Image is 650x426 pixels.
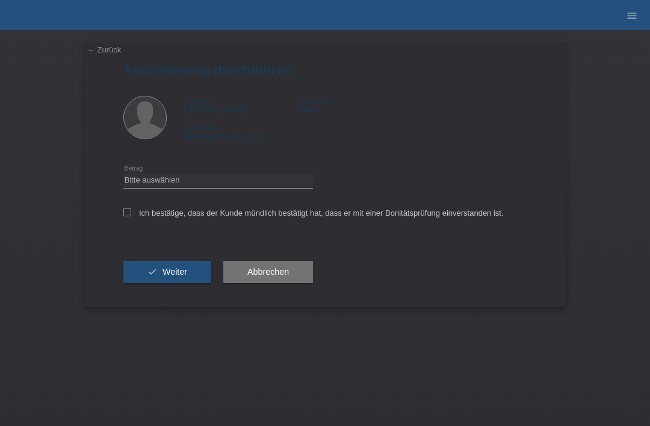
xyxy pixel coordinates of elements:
[298,97,330,104] span: Nachname
[247,267,289,277] span: Abbrechen
[620,11,644,19] a: menu
[147,267,157,277] i: check
[184,97,210,104] span: Vorname
[162,267,187,277] span: Weiter
[184,124,217,131] span: Nationalität
[223,261,313,284] button: Abbrechen
[298,96,412,114] div: Sütcü
[123,208,504,218] label: Ich bestätige, dass der Kunde mündlich bestätigt hat, dass er mit einer Bonitätsprüfung einversta...
[184,123,298,141] div: [GEOGRAPHIC_DATA]
[87,45,121,54] a: ← Zurück
[626,10,638,22] i: menu
[123,63,527,78] h1: Autorisierung durchführen
[184,96,298,114] div: [PERSON_NAME]
[123,261,211,284] button: check Weiter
